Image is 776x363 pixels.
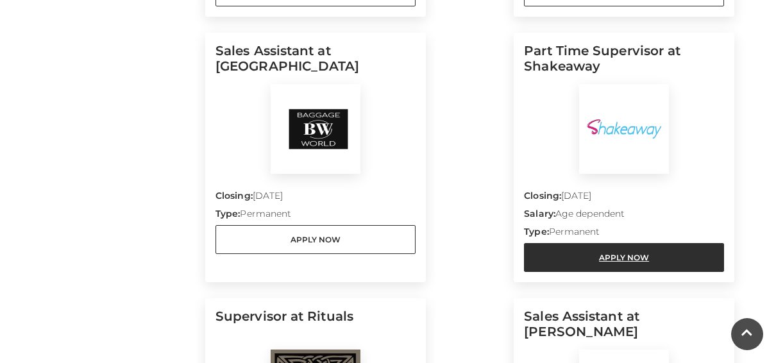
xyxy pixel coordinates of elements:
[524,226,548,237] strong: Type:
[215,308,416,350] h5: Supervisor at Rituals
[215,189,416,207] p: [DATE]
[524,225,724,243] p: Permanent
[215,208,240,219] strong: Type:
[524,308,724,350] h5: Sales Assistant at [PERSON_NAME]
[215,43,416,84] h5: Sales Assistant at [GEOGRAPHIC_DATA]
[215,225,416,254] a: Apply Now
[215,190,253,201] strong: Closing:
[271,84,360,174] img: Baggage World
[524,189,724,207] p: [DATE]
[524,207,724,225] p: Age dependent
[524,43,724,84] h5: Part Time Supervisor at Shakeaway
[215,207,416,225] p: Permanent
[579,84,669,174] img: Shakeaway
[524,190,561,201] strong: Closing:
[524,208,555,219] strong: Salary:
[524,243,724,272] a: Apply Now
